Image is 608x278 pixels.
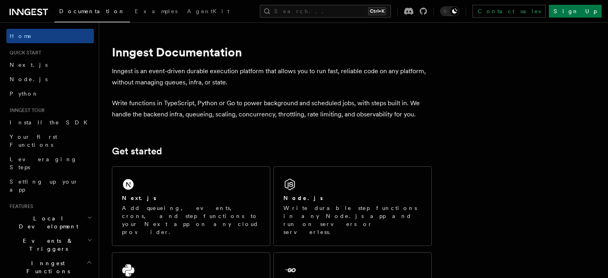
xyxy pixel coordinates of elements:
[182,2,234,22] a: AgentKit
[283,194,323,202] h2: Node.js
[6,50,41,56] span: Quick start
[440,6,459,16] button: Toggle dark mode
[6,130,94,152] a: Your first Functions
[10,156,77,170] span: Leveraging Steps
[10,134,57,148] span: Your first Functions
[112,45,432,59] h1: Inngest Documentation
[112,166,270,246] a: Next.jsAdd queueing, events, crons, and step functions to your Next app on any cloud provider.
[112,66,432,88] p: Inngest is an event-driven durable execution platform that allows you to run fast, reliable code ...
[10,119,92,126] span: Install the SDK
[187,8,229,14] span: AgentKit
[6,259,86,275] span: Inngest Functions
[6,203,33,210] span: Features
[472,5,546,18] a: Contact sales
[6,72,94,86] a: Node.js
[135,8,177,14] span: Examples
[283,204,422,236] p: Write durable step functions in any Node.js app and run on servers or serverless.
[122,204,260,236] p: Add queueing, events, crons, and step functions to your Next app on any cloud provider.
[6,174,94,197] a: Setting up your app
[549,5,602,18] a: Sign Up
[112,146,162,157] a: Get started
[54,2,130,22] a: Documentation
[273,166,432,246] a: Node.jsWrite durable step functions in any Node.js app and run on servers or serverless.
[10,32,32,40] span: Home
[260,5,391,18] button: Search...Ctrl+K
[122,194,156,202] h2: Next.js
[6,107,45,114] span: Inngest tour
[10,90,39,97] span: Python
[6,152,94,174] a: Leveraging Steps
[10,178,78,193] span: Setting up your app
[59,8,125,14] span: Documentation
[6,29,94,43] a: Home
[368,7,386,15] kbd: Ctrl+K
[6,237,87,253] span: Events & Triggers
[6,115,94,130] a: Install the SDK
[6,86,94,101] a: Python
[6,214,87,230] span: Local Development
[6,58,94,72] a: Next.js
[10,62,48,68] span: Next.js
[6,234,94,256] button: Events & Triggers
[10,76,48,82] span: Node.js
[112,98,432,120] p: Write functions in TypeScript, Python or Go to power background and scheduled jobs, with steps bu...
[6,211,94,234] button: Local Development
[130,2,182,22] a: Examples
